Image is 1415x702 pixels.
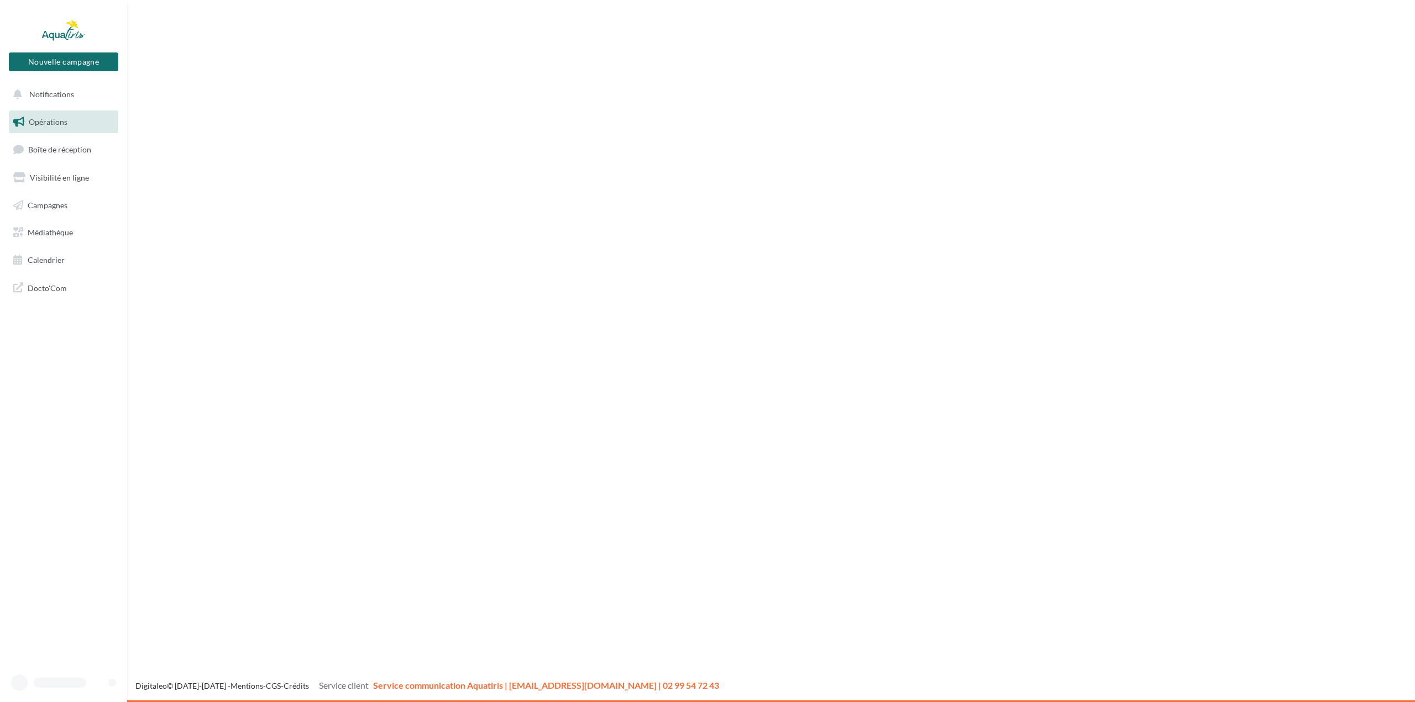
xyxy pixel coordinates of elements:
[230,681,263,690] a: Mentions
[28,228,73,237] span: Médiathèque
[29,117,67,126] span: Opérations
[28,200,67,209] span: Campagnes
[7,166,120,189] a: Visibilité en ligne
[7,138,120,161] a: Boîte de réception
[135,681,719,690] span: © [DATE]-[DATE] - - -
[7,249,120,272] a: Calendrier
[7,83,116,106] button: Notifications
[28,145,91,154] span: Boîte de réception
[7,110,120,134] a: Opérations
[28,255,65,265] span: Calendrier
[284,681,309,690] a: Crédits
[30,173,89,182] span: Visibilité en ligne
[7,221,120,244] a: Médiathèque
[266,681,281,690] a: CGS
[373,680,719,690] span: Service communication Aquatiris | [EMAIL_ADDRESS][DOMAIN_NAME] | 02 99 54 72 43
[319,680,369,690] span: Service client
[135,681,167,690] a: Digitaleo
[7,276,120,299] a: Docto'Com
[7,194,120,217] a: Campagnes
[29,89,74,99] span: Notifications
[9,52,118,71] button: Nouvelle campagne
[28,281,67,295] span: Docto'Com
